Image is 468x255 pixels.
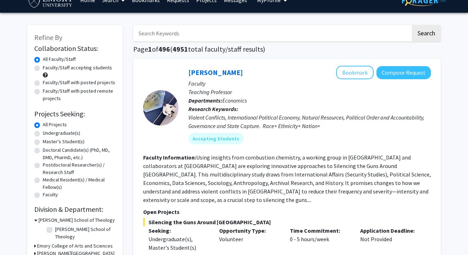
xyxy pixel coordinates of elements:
[133,45,441,53] h1: Page of ( total faculty/staff results)
[143,154,196,161] b: Faculty Information:
[5,223,30,250] iframe: Chat
[214,226,285,252] div: Volunteer
[43,138,84,145] label: Master's Student(s)
[34,205,116,214] h2: Division & Department:
[376,66,431,79] button: Compose Request to Melvin Ayogu
[143,154,431,203] fg-read-more: Using insights from combustion chemistry, a working group in [GEOGRAPHIC_DATA] and collaborators ...
[55,226,114,240] label: [PERSON_NAME] School of Theology
[360,226,420,235] p: Application Deadline:
[43,79,115,86] label: Faculty/Staff with posted projects
[219,226,279,235] p: Opportunity Type:
[188,133,244,144] mat-chip: Accepting Students
[43,56,76,63] label: All Faculty/Staff
[188,97,222,104] b: Departments:
[188,68,243,77] a: [PERSON_NAME]
[37,242,113,250] h3: Emory College of Arts and Sciences
[336,66,374,79] button: Add Melvin Ayogu to Bookmarks
[43,191,58,198] label: Faculty
[43,64,112,71] label: Faculty/Staff accepting students
[43,87,116,102] label: Faculty/Staff with posted remote projects
[34,110,116,118] h2: Projects Seeking:
[172,45,188,53] span: 4951
[222,97,247,104] span: Economics
[43,129,80,137] label: Undergraduate(s)
[43,176,116,191] label: Medical Resident(s) / Medical Fellow(s)
[39,216,115,224] h3: [PERSON_NAME] School of Theology
[148,45,152,53] span: 1
[34,33,62,42] span: Refine By
[143,208,431,216] p: Open Projects
[34,44,116,53] h2: Collaboration Status:
[158,45,170,53] span: 496
[133,25,411,41] input: Search Keywords
[355,226,426,252] div: Not Provided
[188,105,238,112] b: Research Keywords:
[188,88,431,96] p: Teaching Professor
[188,113,431,130] div: Violent Conflicts, International Political Economy, Natural Resources, Political Order and Accoun...
[43,161,116,176] label: Postdoctoral Researcher(s) / Research Staff
[43,121,67,128] label: All Projects
[290,226,350,235] p: Time Commitment:
[188,79,431,88] p: Faculty
[285,226,355,252] div: 0 - 5 hours/week
[143,218,431,226] span: Silencing the Guns Around [GEOGRAPHIC_DATA]
[148,226,209,235] p: Seeking:
[43,146,116,161] label: Doctoral Candidate(s) (PhD, MD, DMD, PharmD, etc.)
[148,235,209,252] div: Undergraduate(s), Master's Student(s)
[412,25,441,41] button: Search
